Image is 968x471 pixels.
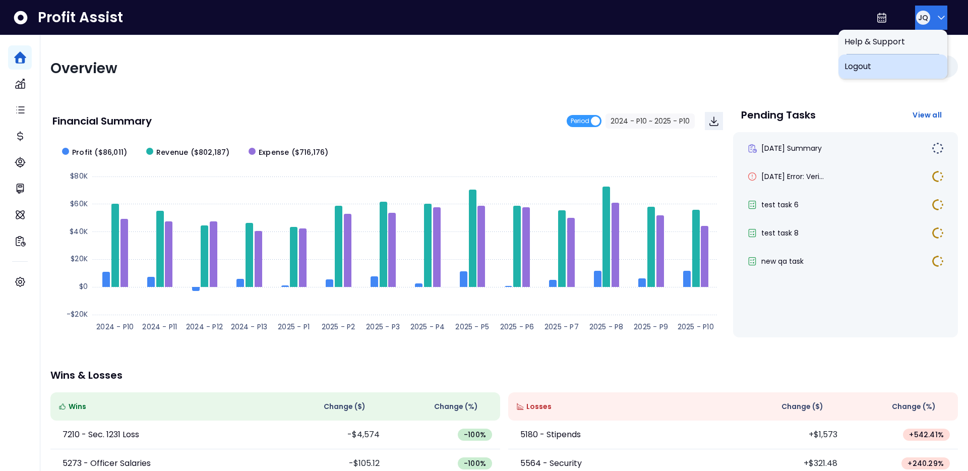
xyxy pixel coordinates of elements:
[70,199,88,209] text: $60K
[50,370,958,380] p: Wins & Losses
[50,58,117,78] span: Overview
[526,401,552,412] span: Losses
[761,200,799,210] span: test task 6
[96,322,134,332] text: 2024 - P10
[278,322,310,332] text: 2025 - P1
[733,421,845,449] td: +$1,573
[79,281,88,291] text: $0
[932,142,944,154] img: Not yet Started
[275,421,388,449] td: -$4,574
[909,430,944,440] span: + 542.41 %
[544,322,579,332] text: 2025 - P7
[844,36,941,48] span: Help & Support
[913,110,942,120] span: View all
[67,309,88,319] text: -$20K
[761,256,804,266] span: new qa task
[231,322,268,332] text: 2024 - P13
[70,226,88,237] text: $40K
[589,322,624,332] text: 2025 - P8
[932,255,944,267] img: In Progress
[71,254,88,264] text: $20K
[38,9,123,27] span: Profit Assist
[932,199,944,211] img: In Progress
[142,322,177,332] text: 2024 - P11
[606,113,695,129] button: 2024 - P10 ~ 2025 - P10
[892,401,936,412] span: Change (%)
[69,401,86,412] span: Wins
[761,143,822,153] span: [DATE] Summary
[72,147,127,158] span: Profit ($86,011)
[918,13,928,23] span: JQ
[761,228,799,238] span: test task 8
[259,147,329,158] span: Expense ($716,176)
[520,457,582,469] p: 5564 - Security
[907,458,944,468] span: + 240.29 %
[52,116,152,126] p: Financial Summary
[322,322,355,332] text: 2025 - P2
[324,401,366,412] span: Change ( $ )
[63,457,151,469] p: 5273 - Officer Salaries
[904,106,950,124] button: View all
[634,322,668,332] text: 2025 - P9
[63,429,139,441] p: 7210 - Sec. 1231 Loss
[500,322,534,332] text: 2025 - P6
[520,429,581,441] p: 5180 - Stipends
[464,430,486,440] span: -100 %
[761,171,824,182] span: [DATE] Error: Veri...
[410,322,445,332] text: 2025 - P4
[932,170,944,183] img: In Progress
[678,322,714,332] text: 2025 - P10
[434,401,478,412] span: Change (%)
[186,322,223,332] text: 2024 - P12
[844,61,941,73] span: Logout
[781,401,823,412] span: Change ( $ )
[932,227,944,239] img: In Progress
[70,171,88,181] text: $80K
[571,115,589,127] span: Period
[156,147,230,158] span: Revenue ($802,187)
[464,458,486,468] span: -100 %
[455,322,489,332] text: 2025 - P5
[366,322,400,332] text: 2025 - P3
[705,112,723,130] button: Download
[741,110,816,120] p: Pending Tasks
